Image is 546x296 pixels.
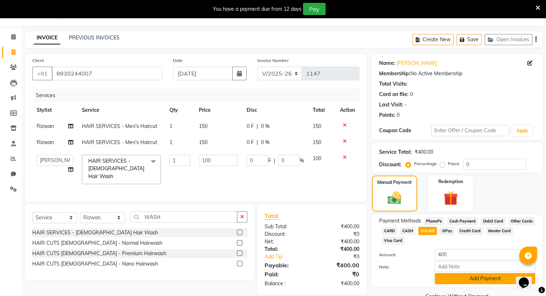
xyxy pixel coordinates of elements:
[32,102,78,118] th: Stylist
[405,101,407,109] div: -
[268,157,271,164] span: F
[379,161,401,168] div: Discount:
[33,89,365,102] div: Services
[257,57,289,64] label: Invoice Number
[259,253,321,261] a: Add Tip
[52,67,162,80] input: Search by Name/Mobile/Email/Code
[400,227,415,235] span: CASH
[382,237,405,245] span: Visa Card
[397,111,400,119] div: 0
[274,157,275,164] span: |
[424,217,444,225] span: PhonePe
[195,102,242,118] th: Price
[418,227,437,235] span: ONLINE
[247,139,254,146] span: 0 F
[481,217,505,225] span: Debit Card
[312,261,365,269] div: ₹400.00
[379,101,403,109] div: Last Visit:
[313,123,321,129] span: 150
[516,267,539,289] iframe: chat widget
[382,227,397,235] span: CARD
[374,264,429,270] label: Note:
[32,250,166,257] div: HAIR CUTS [DEMOGRAPHIC_DATA] - Premium Hairwash
[259,280,312,287] div: Balance :
[259,245,312,253] div: Total:
[257,139,258,146] span: |
[508,217,535,225] span: Other Cards
[377,179,412,186] label: Manual Payment
[261,123,270,130] span: 0 %
[379,148,412,156] div: Service Total:
[242,102,308,118] th: Disc
[312,280,365,287] div: ₹400.00
[313,155,321,162] span: 100
[247,123,254,130] span: 0 F
[130,211,237,223] input: Search or Scan
[379,70,535,77] div: No Active Membership
[379,70,410,77] div: Membership:
[259,230,312,238] div: Discount:
[435,249,535,260] input: Amount
[259,223,312,230] div: Sub Total:
[379,80,407,88] div: Total Visits:
[512,125,532,136] button: Apply
[397,59,437,67] a: [PERSON_NAME]
[435,273,535,284] button: Add Payment
[379,217,421,225] span: Payment Methods
[34,32,60,44] a: INVOICE
[457,34,482,45] button: Save
[303,3,326,15] button: Pay
[82,139,157,145] span: HAIR SERVICES - Men's Haircut
[374,252,429,258] label: Amount:
[379,91,409,98] div: Card on file:
[37,123,54,129] span: Rizwan
[113,173,116,180] a: x
[336,102,359,118] th: Action
[169,139,172,145] span: 1
[383,190,406,206] img: _cash.svg
[32,57,44,64] label: Client
[173,57,183,64] label: Date
[300,157,304,164] span: %
[457,227,483,235] span: Credit Card
[169,123,172,129] span: 1
[448,161,459,167] label: Fixed
[259,270,312,278] div: Paid:
[379,127,431,134] div: Coupon Code
[313,139,321,145] span: 150
[379,111,395,119] div: Points:
[431,125,509,136] input: Enter Offer / Coupon Code
[257,123,258,130] span: |
[165,102,195,118] th: Qty
[410,91,413,98] div: 0
[261,139,270,146] span: 0 %
[435,261,535,272] input: Add Note
[78,102,165,118] th: Service
[37,139,54,145] span: Rizwan
[32,239,162,247] div: HAIR CUTS [DEMOGRAPHIC_DATA] - Normal Hairwash
[312,230,365,238] div: ₹0
[440,227,454,235] span: GPay
[312,270,365,278] div: ₹0
[312,245,365,253] div: ₹400.00
[439,189,462,207] img: _gift.svg
[321,253,364,261] div: ₹0
[259,238,312,245] div: Net:
[438,178,463,185] label: Redemption
[88,158,144,180] span: HAIR SERVICES - [DEMOGRAPHIC_DATA] Hair Wash
[379,59,395,67] div: Name:
[486,227,513,235] span: Master Card
[312,223,365,230] div: ₹400.00
[259,261,312,269] div: Payable:
[485,34,532,45] button: Open Invoices
[447,217,478,225] span: Cash Payment
[412,34,454,45] button: Create New
[32,229,158,237] div: HAIR SERVICES - [DEMOGRAPHIC_DATA] Hair Wash
[213,5,302,13] div: You have a payment due from 12 days
[265,212,281,220] span: Total
[199,123,207,129] span: 150
[415,148,433,156] div: ₹400.00
[82,123,157,129] span: HAIR SERVICES - Men's Haircut
[199,139,207,145] span: 150
[32,67,52,80] button: +91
